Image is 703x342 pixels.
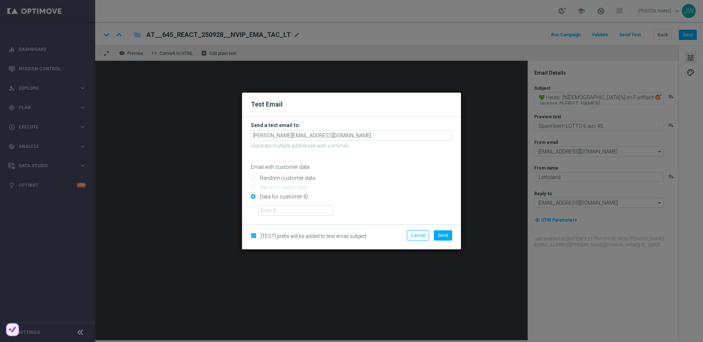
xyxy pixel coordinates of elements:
[261,233,367,239] span: [TEST] prefix will be added to test email subject
[251,142,452,149] p: Separate multiple addresses with commas
[251,100,452,109] h2: Test Email
[258,205,332,216] input: Enter ID
[438,233,448,238] span: Send
[251,122,452,129] h3: Send a test email to:
[251,164,452,170] p: Email with customer data
[407,230,429,241] button: Cancel
[258,175,315,181] label: Random customer data
[434,230,452,241] button: Send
